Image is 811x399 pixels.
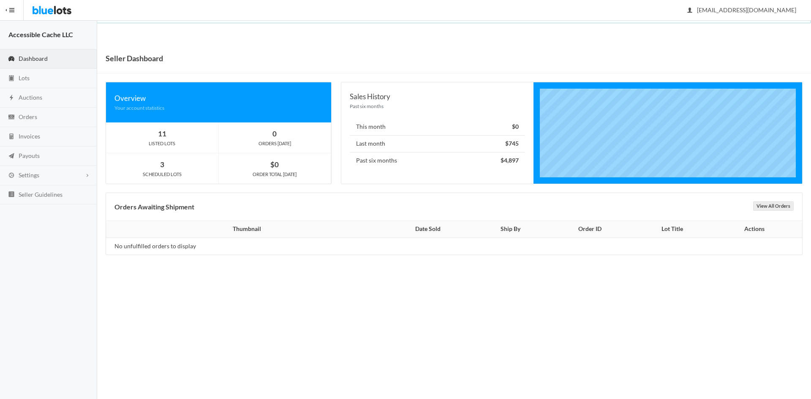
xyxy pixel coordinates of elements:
[106,52,163,65] h1: Seller Dashboard
[501,157,519,164] strong: $4,897
[688,6,796,14] span: [EMAIL_ADDRESS][DOMAIN_NAME]
[7,133,16,141] ion-icon: calculator
[19,74,30,81] span: Lots
[106,238,383,255] td: No unfulfilled orders to display
[7,114,16,122] ion-icon: cash
[19,94,42,101] span: Auctions
[219,140,331,147] div: ORDERS [DATE]
[473,221,548,238] th: Ship By
[7,94,16,102] ion-icon: flash
[114,203,194,211] b: Orders Awaiting Shipment
[548,221,632,238] th: Order ID
[160,160,164,169] strong: 3
[350,135,525,152] li: Last month
[632,221,712,238] th: Lot Title
[350,152,525,169] li: Past six months
[350,119,525,136] li: This month
[7,152,16,160] ion-icon: paper plane
[19,191,63,198] span: Seller Guidelines
[19,55,48,62] span: Dashboard
[350,91,525,102] div: Sales History
[505,140,519,147] strong: $745
[7,55,16,63] ion-icon: speedometer
[106,140,218,147] div: LISTED LOTS
[106,171,218,178] div: SCHEDULED LOTS
[114,92,323,104] div: Overview
[8,30,73,38] strong: Accessible Cache LLC
[7,191,16,199] ion-icon: list box
[712,221,802,238] th: Actions
[19,133,40,140] span: Invoices
[219,171,331,178] div: ORDER TOTAL [DATE]
[106,221,383,238] th: Thumbnail
[19,152,40,159] span: Payouts
[272,129,277,138] strong: 0
[753,201,794,211] a: View All Orders
[512,123,519,130] strong: $0
[270,160,279,169] strong: $0
[158,129,166,138] strong: 11
[19,171,39,179] span: Settings
[383,221,473,238] th: Date Sold
[686,7,694,15] ion-icon: person
[114,104,323,112] div: Your account statistics
[19,113,37,120] span: Orders
[7,75,16,83] ion-icon: clipboard
[350,102,525,110] div: Past six months
[7,172,16,180] ion-icon: cog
